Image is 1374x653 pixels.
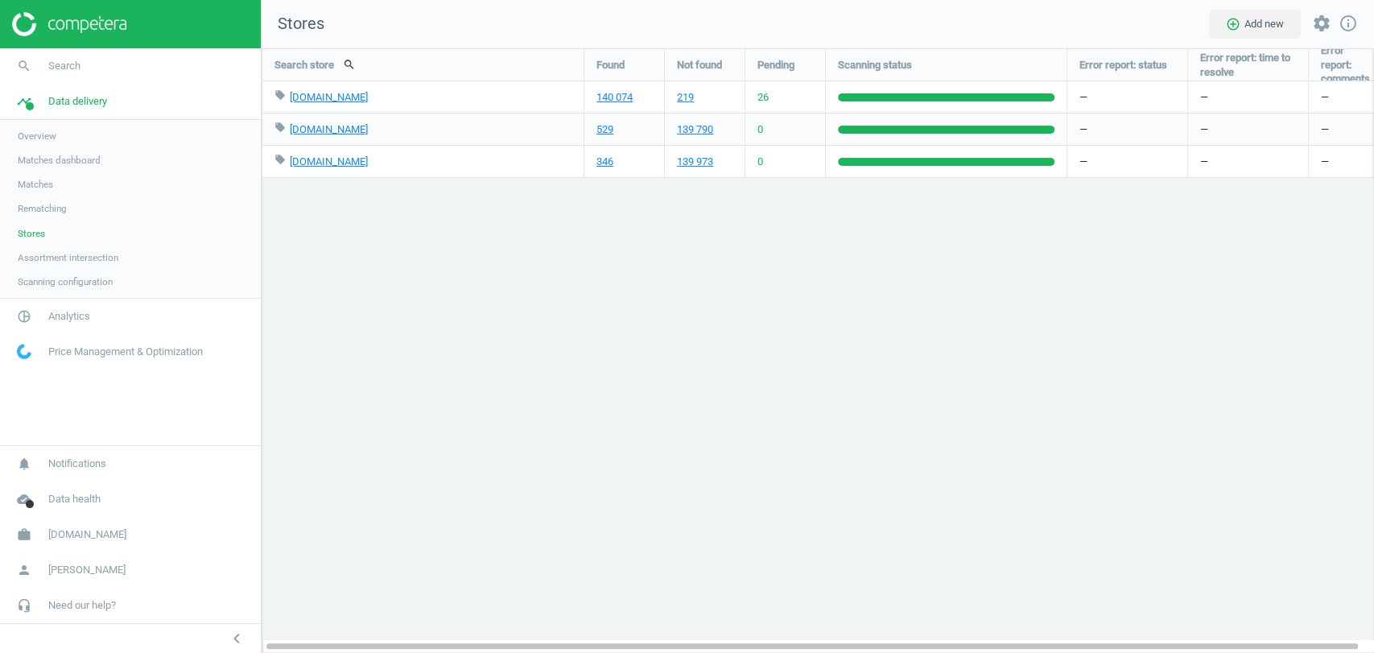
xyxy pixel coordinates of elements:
span: Scanning status [838,58,912,72]
a: 219 [677,90,694,105]
button: chevron_left [217,628,257,649]
span: 0 [757,122,763,137]
i: add_circle_outline [1226,17,1240,31]
i: local_offer [274,89,286,101]
i: notifications [9,448,39,479]
i: pie_chart_outlined [9,301,39,332]
span: — [1200,155,1208,169]
i: cloud_done [9,484,39,515]
div: Search store [262,49,584,81]
span: Scanning configuration [18,275,113,288]
div: — [1067,146,1187,177]
div: — [1067,81,1187,113]
img: wGWNvw8QSZomAAAAABJRU5ErkJggg== [17,344,31,359]
span: Error report: time to resolve [1200,51,1296,80]
span: Price Management & Optimization [48,345,203,359]
span: Need our help? [48,598,116,613]
span: Found [596,58,625,72]
i: work [9,519,39,550]
span: Notifications [48,457,106,471]
a: [DOMAIN_NAME] [290,155,368,167]
span: 0 [757,155,763,169]
span: Rematching [18,202,67,215]
i: local_offer [274,122,286,133]
span: Stores [262,13,324,35]
a: 139 790 [677,122,713,137]
span: Overview [18,130,56,143]
span: Data delivery [48,94,107,109]
span: Matches dashboard [18,154,101,167]
span: Assortment intersection [18,251,118,264]
i: person [9,555,39,585]
span: Data health [48,492,101,506]
span: Matches [18,178,53,191]
span: 26 [757,90,769,105]
i: timeline [9,86,39,117]
i: local_offer [274,154,286,165]
i: info_outline [1339,14,1358,33]
a: 346 [596,155,613,169]
span: Pending [757,58,794,72]
i: search [9,51,39,81]
i: chevron_left [227,629,246,648]
a: info_outline [1339,14,1358,35]
span: Search [48,59,80,73]
a: [DOMAIN_NAME] [290,91,368,103]
div: — [1067,114,1187,145]
span: Error report: status [1079,58,1167,72]
button: add_circle_outlineAdd new [1209,10,1301,39]
i: settings [1312,14,1331,33]
button: settings [1305,6,1339,41]
a: 139 973 [677,155,713,169]
span: Stores [18,227,45,240]
span: [DOMAIN_NAME] [48,527,126,542]
button: search [334,51,365,78]
span: — [1200,90,1208,105]
img: ajHJNr6hYgQAAAAASUVORK5CYII= [12,12,126,36]
i: headset_mic [9,590,39,621]
a: 140 074 [596,90,633,105]
span: Not found [677,58,722,72]
span: [PERSON_NAME] [48,563,126,577]
a: 529 [596,122,613,137]
a: [DOMAIN_NAME] [290,123,368,135]
span: Analytics [48,309,90,324]
span: — [1200,122,1208,137]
